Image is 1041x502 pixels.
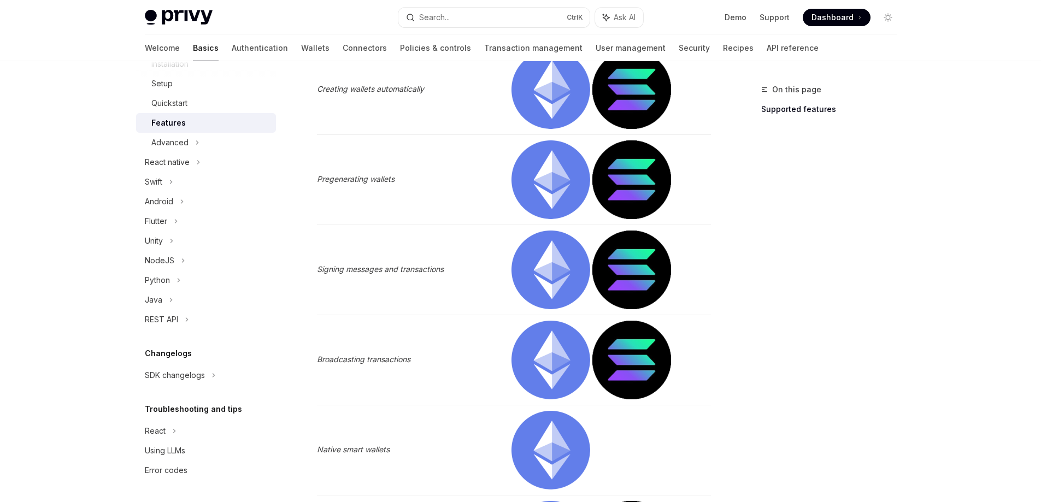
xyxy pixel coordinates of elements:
a: Basics [193,35,219,61]
img: ethereum.png [511,140,590,219]
img: solana.png [592,50,671,129]
a: Demo [725,12,746,23]
div: Features [151,116,186,129]
a: Wallets [301,35,330,61]
h5: Changelogs [145,347,192,360]
img: ethereum.png [511,321,590,399]
a: Supported features [761,101,905,118]
div: REST API [145,313,178,326]
div: Advanced [151,136,189,149]
em: Pregenerating wallets [317,174,395,184]
a: Dashboard [803,9,871,26]
a: User management [596,35,666,61]
div: Swift [145,175,162,188]
a: Setup [136,74,276,93]
img: solana.png [592,140,671,219]
em: Signing messages and transactions [317,264,444,274]
em: Creating wallets automatically [317,84,424,93]
div: SDK changelogs [145,369,205,382]
img: solana.png [592,321,671,399]
a: Authentication [232,35,288,61]
h5: Troubleshooting and tips [145,403,242,416]
img: solana.png [592,231,671,309]
a: Connectors [343,35,387,61]
div: Java [145,293,162,306]
a: Features [136,113,276,133]
button: Search...CtrlK [398,8,590,27]
em: Native smart wallets [317,445,390,454]
div: Android [145,195,173,208]
a: Transaction management [484,35,583,61]
div: Setup [151,77,173,90]
div: Error codes [145,464,187,477]
div: React [145,424,166,438]
a: Security [679,35,710,61]
a: Support [760,12,790,23]
em: Broadcasting transactions [317,355,410,364]
img: ethereum.png [511,50,590,129]
div: React native [145,156,190,169]
a: Recipes [723,35,754,61]
div: Search... [419,11,450,24]
span: Ask AI [614,12,636,23]
img: ethereum.png [511,411,590,489]
a: Error codes [136,460,276,480]
a: API reference [767,35,819,61]
img: ethereum.png [511,231,590,309]
a: Using LLMs [136,441,276,460]
a: Welcome [145,35,180,61]
div: Python [145,274,170,287]
span: Ctrl K [567,13,583,22]
button: Toggle dark mode [879,9,897,26]
span: Dashboard [811,12,854,23]
div: Quickstart [151,97,187,110]
div: Flutter [145,215,167,228]
a: Policies & controls [400,35,471,61]
a: Quickstart [136,93,276,113]
button: Ask AI [595,8,643,27]
img: light logo [145,10,213,25]
div: Using LLMs [145,444,185,457]
div: Unity [145,234,163,247]
span: On this page [772,83,821,96]
div: NodeJS [145,254,174,267]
